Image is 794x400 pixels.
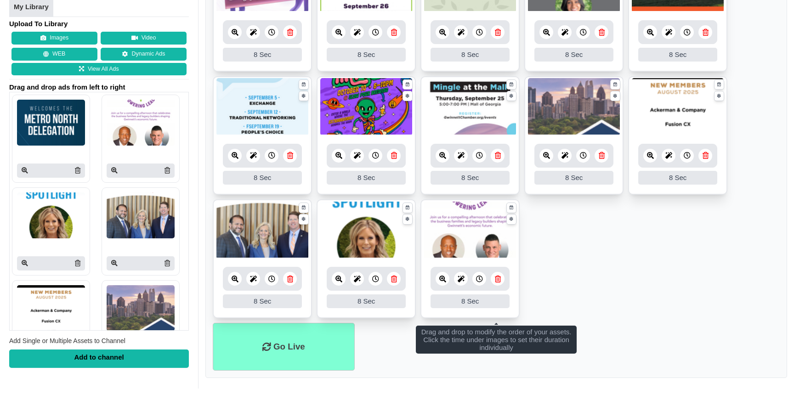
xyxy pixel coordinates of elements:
[327,48,406,62] div: 8 Sec
[107,285,175,331] img: P250x250 image processing20250902 996236 h4m1yf
[216,202,308,259] img: 4.289 mb
[327,294,406,308] div: 8 Sec
[534,171,613,185] div: 8 Sec
[223,171,302,185] div: 8 Sec
[11,32,97,45] button: Images
[638,171,717,185] div: 8 Sec
[11,48,97,61] button: WEB
[223,48,302,62] div: 8 Sec
[216,78,308,135] img: 253.022 kb
[17,285,85,331] img: P250x250 image processing20250905 996236 4a58js
[534,48,613,62] div: 8 Sec
[424,78,516,135] img: 4.018 mb
[320,202,412,259] img: 2.994 mb
[327,171,406,185] div: 8 Sec
[424,202,516,259] img: 1780.657 kb
[431,48,510,62] div: 8 Sec
[9,349,189,368] div: Add to channel
[9,19,189,28] h4: Upload To Library
[638,48,717,62] div: 8 Sec
[9,337,125,344] span: Add Single or Multiple Assets to Channel
[11,63,187,76] a: View All Ads
[17,100,85,146] img: P250x250 image processing20250908 996236 t81omi
[101,32,187,45] button: Video
[9,83,189,92] span: Drag and drop ads from left to right
[107,192,175,238] img: P250x250 image processing20250905 996236 1m5yy1w
[223,294,302,308] div: 8 Sec
[431,171,510,185] div: 8 Sec
[101,48,187,61] a: Dynamic Ads
[431,294,510,308] div: 8 Sec
[320,78,412,135] img: 1044.257 kb
[528,78,620,135] img: 799.765 kb
[748,356,794,400] iframe: Chat Widget
[107,100,175,146] img: P250x250 image processing20250908 996236 1w0lz5u
[213,323,354,371] li: Go Live
[17,192,85,238] img: P250x250 image processing20250908 996236 vcst9o
[632,78,724,135] img: 238.012 kb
